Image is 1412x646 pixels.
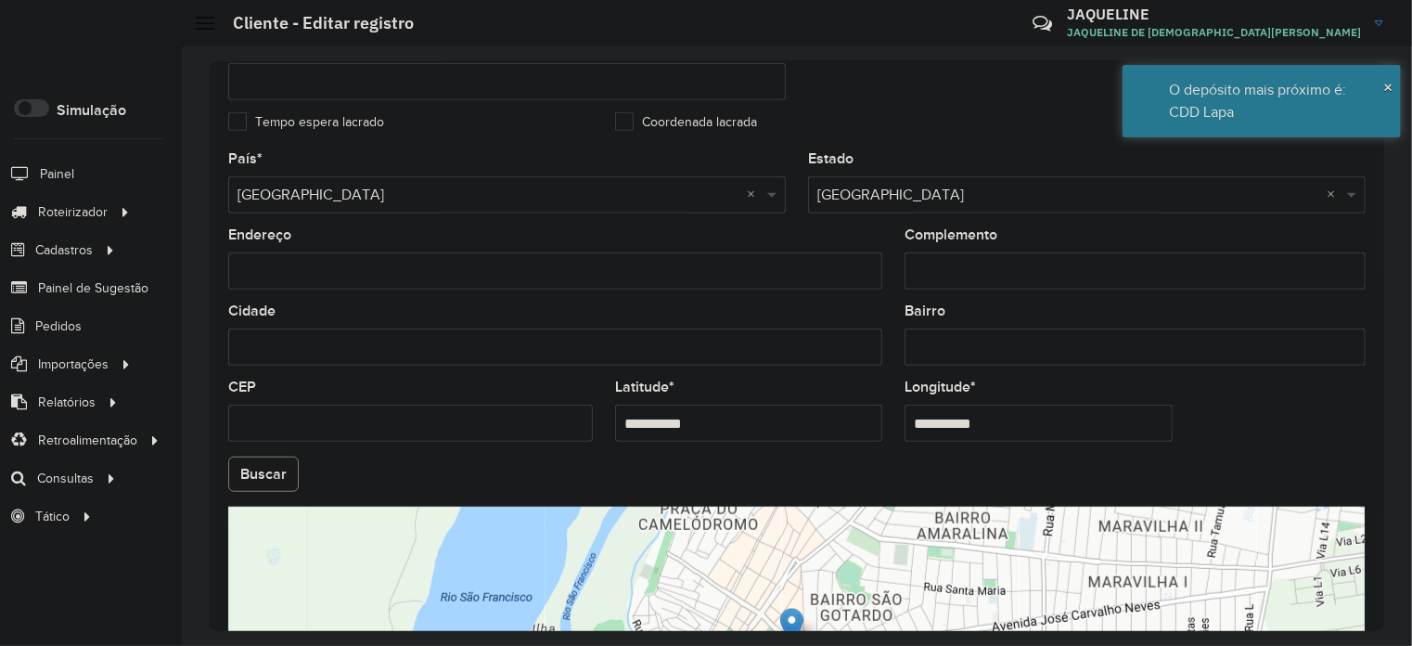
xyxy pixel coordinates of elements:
span: Relatórios [38,393,96,412]
div: O depósito mais próximo é: CDD Lapa [1169,79,1387,123]
label: País [228,148,263,170]
label: Latitude [615,376,674,398]
span: Consultas [37,469,94,488]
button: Close [1383,73,1393,101]
label: Coordenada lacrada [615,112,757,132]
img: Marker [780,608,803,646]
button: Buscar [228,457,299,492]
label: Complemento [905,224,997,246]
span: Retroalimentação [38,431,137,450]
span: Painel de Sugestão [38,278,148,298]
label: Estado [808,148,854,170]
label: CEP [228,376,256,398]
label: Longitude [905,376,976,398]
label: Tempo espera lacrado [228,112,384,132]
span: × [1383,77,1393,97]
span: Pedidos [35,317,82,336]
label: Bairro [905,300,945,322]
span: JAQUELINE DE [DEMOGRAPHIC_DATA][PERSON_NAME] [1067,24,1361,41]
label: Endereço [228,224,291,246]
span: Roteirizador [38,202,108,222]
span: Tático [35,507,70,526]
span: Importações [38,355,109,374]
span: Clear all [1327,184,1342,206]
h2: Cliente - Editar registro [214,13,414,33]
h3: JAQUELINE [1067,6,1361,23]
label: Simulação [57,99,126,122]
span: Clear all [747,184,763,206]
span: Painel [40,164,74,184]
a: Contato Rápido [1022,4,1062,44]
span: Cadastros [35,240,93,260]
label: Cidade [228,300,276,322]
